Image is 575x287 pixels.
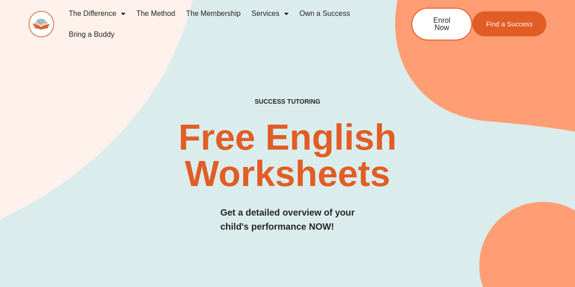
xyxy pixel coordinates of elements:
h3: Get a detailed overview of your child's performance NOW! [220,206,355,234]
a: Services [246,3,294,24]
a: The Method [131,3,180,24]
span: Find a Success [486,20,533,27]
a: Find a Success [472,11,546,36]
a: The Membership [180,3,246,24]
nav: Menu [63,3,381,45]
span: Enrol Now [426,17,458,31]
a: Enrol Now [411,8,472,40]
h2: Free English Worksheets​ [117,119,458,192]
a: Own a Success [294,3,355,24]
a: The Difference [63,3,131,24]
a: Bring a Buddy [63,24,120,45]
h4: SUCCESS TUTORING​ [211,98,364,106]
